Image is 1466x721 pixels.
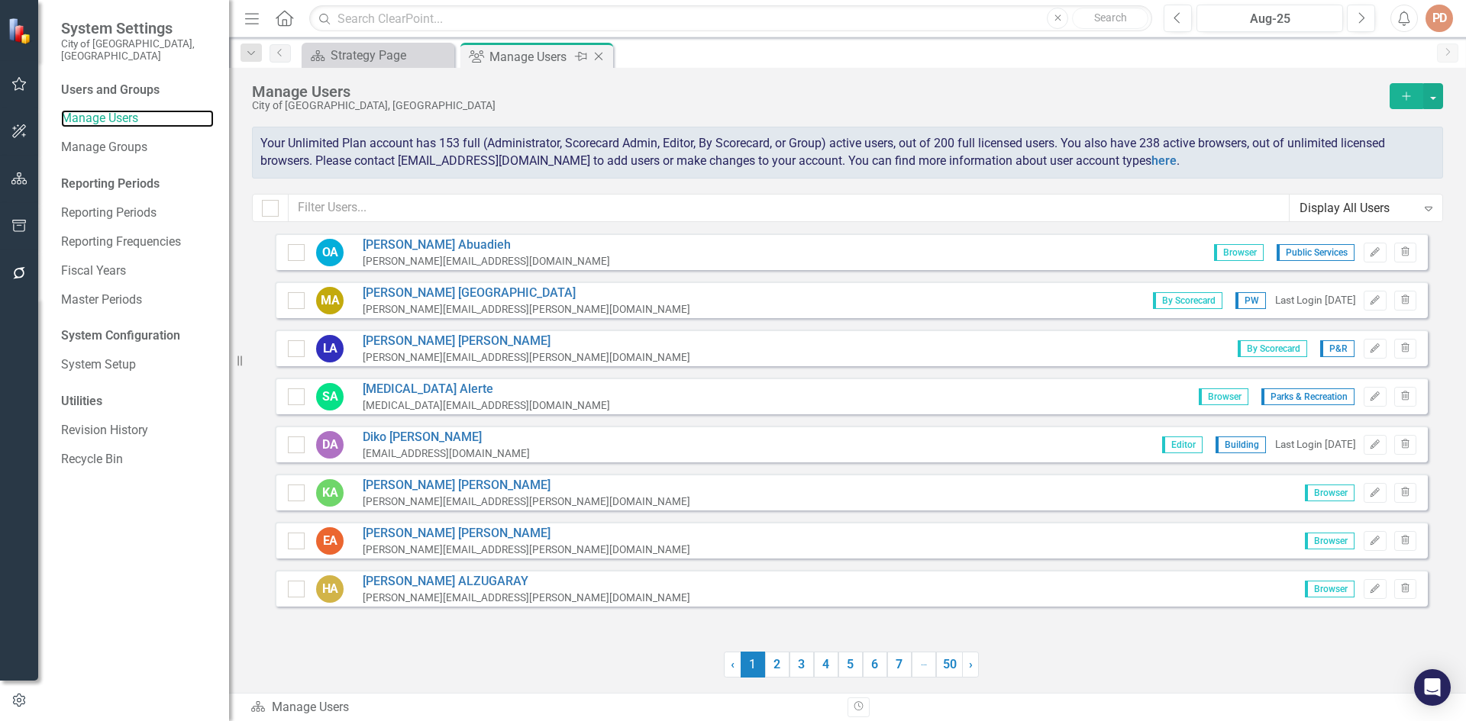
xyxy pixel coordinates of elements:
span: Building [1216,436,1266,453]
a: Reporting Periods [61,204,214,222]
a: 7 [887,652,912,678]
a: 3 [790,652,814,678]
div: Display All Users [1300,199,1416,217]
input: Filter Users... [288,194,1290,222]
div: SA [316,383,344,410]
span: Search [1094,11,1127,24]
div: [PERSON_NAME][EMAIL_ADDRESS][DOMAIN_NAME] [363,254,610,269]
a: [MEDICAL_DATA] Alerte [363,381,610,398]
a: here [1151,153,1177,168]
span: Editor [1162,436,1203,453]
a: Fiscal Years [61,262,214,280]
span: Browser [1199,388,1248,405]
a: Manage Groups [61,139,214,156]
div: LA [316,335,344,362]
div: [EMAIL_ADDRESS][DOMAIN_NAME] [363,446,530,461]
div: System Configuration [61,327,214,345]
span: Public Services [1277,244,1355,261]
span: P&R [1320,340,1355,357]
div: [PERSON_NAME][EMAIL_ADDRESS][PERSON_NAME][DOMAIN_NAME] [363,302,690,317]
span: Your Unlimited Plan account has 153 full (Administrator, Scorecard Admin, Editor, By Scorecard, o... [260,136,1385,168]
div: OA [316,239,344,266]
div: Last Login [DATE] [1275,293,1356,307]
span: By Scorecard [1238,340,1307,357]
div: HA [316,575,344,603]
a: 2 [765,652,790,678]
span: Browser [1214,244,1264,261]
div: [PERSON_NAME][EMAIL_ADDRESS][PERSON_NAME][DOMAIN_NAME] [363,591,690,605]
button: Aug-25 [1196,5,1343,32]
a: [PERSON_NAME] ALZUGARAY [363,573,690,591]
a: 6 [863,652,887,678]
div: [MEDICAL_DATA][EMAIL_ADDRESS][DOMAIN_NAME] [363,398,610,413]
input: Search ClearPoint... [309,5,1152,32]
div: Reporting Periods [61,175,214,193]
div: MA [316,287,344,314]
a: [PERSON_NAME] [PERSON_NAME] [363,525,690,542]
button: PD [1426,5,1453,32]
div: Aug-25 [1202,10,1338,28]
div: KA [316,479,344,507]
img: ClearPoint Strategy [8,18,34,44]
span: Browser [1305,533,1355,549]
div: Manage Users [252,83,1382,100]
a: System Setup [61,356,214,374]
a: 5 [838,652,863,678]
small: City of [GEOGRAPHIC_DATA], [GEOGRAPHIC_DATA] [61,37,214,63]
span: 1 [741,652,765,678]
div: City of [GEOGRAPHIC_DATA], [GEOGRAPHIC_DATA] [252,100,1382,111]
div: [PERSON_NAME][EMAIL_ADDRESS][PERSON_NAME][DOMAIN_NAME] [363,494,690,509]
a: Recycle Bin [61,451,214,468]
div: Manage Users [250,699,836,716]
a: 50 [936,652,963,678]
span: ‹ [731,657,735,671]
div: Users and Groups [61,82,214,99]
a: Manage Users [61,110,214,127]
div: [PERSON_NAME][EMAIL_ADDRESS][PERSON_NAME][DOMAIN_NAME] [363,350,690,365]
a: Strategy Page [305,46,450,65]
a: [PERSON_NAME] Abuadieh [363,237,610,254]
span: › [969,657,973,671]
a: [PERSON_NAME] [PERSON_NAME] [363,477,690,494]
span: By Scorecard [1153,292,1222,309]
div: Utilities [61,393,214,410]
div: Open Intercom Messenger [1414,669,1451,706]
span: Browser [1305,581,1355,597]
a: Reporting Frequencies [61,233,214,251]
a: Diko [PERSON_NAME] [363,429,530,446]
span: System Settings [61,19,214,37]
div: Manage Users [489,47,571,66]
a: 4 [814,652,838,678]
a: Revision History [61,422,214,439]
div: Strategy Page [331,46,450,65]
span: PW [1235,292,1266,309]
div: Last Login [DATE] [1275,437,1356,452]
a: [PERSON_NAME] [GEOGRAPHIC_DATA] [363,285,690,302]
span: Browser [1305,484,1355,501]
a: Master Periods [61,291,214,309]
div: EA [316,527,344,555]
button: Search [1072,8,1148,29]
a: [PERSON_NAME] [PERSON_NAME] [363,333,690,350]
span: Parks & Recreation [1261,388,1355,405]
div: DA [316,431,344,459]
div: [PERSON_NAME][EMAIL_ADDRESS][PERSON_NAME][DOMAIN_NAME] [363,542,690,557]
